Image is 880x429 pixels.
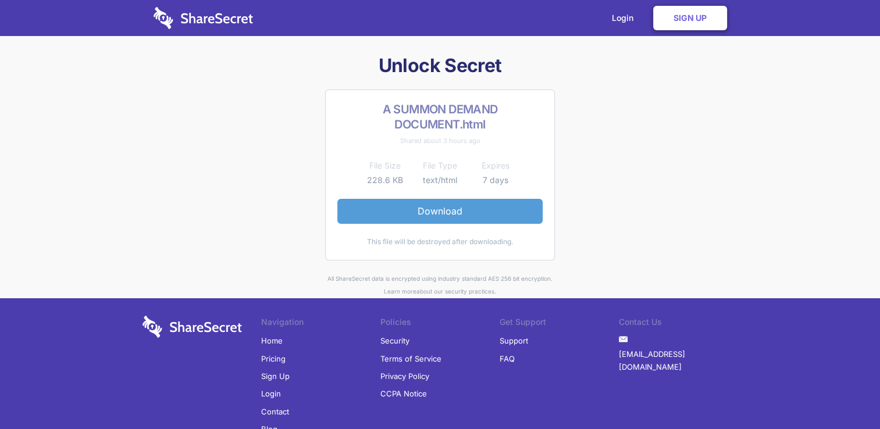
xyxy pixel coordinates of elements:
[500,316,619,332] li: Get Support
[822,371,866,415] iframe: Drift Widget Chat Controller
[468,159,523,173] th: Expires
[412,159,468,173] th: File Type
[380,367,429,385] a: Privacy Policy
[154,7,253,29] img: logo-wordmark-white-trans-d4663122ce5f474addd5e946df7df03e33cb6a1c49d2221995e7729f52c070b2.svg
[138,53,743,78] h1: Unlock Secret
[261,403,289,420] a: Contact
[384,288,416,295] a: Learn more
[261,332,283,349] a: Home
[500,332,528,349] a: Support
[653,6,727,30] a: Sign Up
[380,350,441,367] a: Terms of Service
[380,332,409,349] a: Security
[468,173,523,187] td: 7 days
[261,385,281,402] a: Login
[337,102,543,132] h2: A SUMMON DEMAND DOCUMENT.html
[619,345,738,376] a: [EMAIL_ADDRESS][DOMAIN_NAME]
[357,159,412,173] th: File Size
[337,134,543,147] div: Shared about 3 hours ago
[619,316,738,332] li: Contact Us
[337,235,543,248] div: This file will be destroyed after downloading.
[337,199,543,223] a: Download
[412,173,468,187] td: text/html
[500,350,515,367] a: FAQ
[138,272,743,298] div: All ShareSecret data is encrypted using industry standard AES 256 bit encryption. about our secur...
[261,316,380,332] li: Navigation
[380,316,500,332] li: Policies
[261,367,290,385] a: Sign Up
[142,316,242,338] img: logo-wordmark-white-trans-d4663122ce5f474addd5e946df7df03e33cb6a1c49d2221995e7729f52c070b2.svg
[261,350,286,367] a: Pricing
[380,385,427,402] a: CCPA Notice
[357,173,412,187] td: 228.6 KB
